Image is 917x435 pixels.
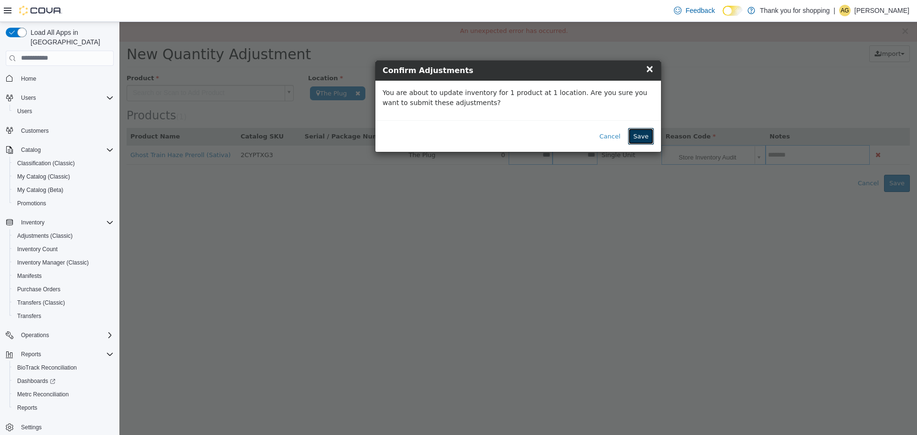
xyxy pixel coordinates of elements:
button: Users [17,92,40,104]
span: My Catalog (Beta) [17,186,64,194]
span: Inventory [21,219,44,226]
span: Reports [13,402,114,414]
span: Classification (Classic) [17,159,75,167]
button: Metrc Reconciliation [10,388,117,401]
button: Cancel [475,106,506,123]
a: Settings [17,422,45,433]
span: Settings [17,421,114,433]
button: Users [2,91,117,105]
button: My Catalog (Classic) [10,170,117,183]
span: Users [13,106,114,117]
button: Classification (Classic) [10,157,117,170]
span: Reports [21,350,41,358]
span: My Catalog (Beta) [13,184,114,196]
span: Classification (Classic) [13,158,114,169]
span: Promotions [17,200,46,207]
a: My Catalog (Beta) [13,184,67,196]
button: Inventory Manager (Classic) [10,256,117,269]
a: Reports [13,402,41,414]
span: Customers [17,125,114,137]
span: Catalog [21,146,41,154]
span: Purchase Orders [13,284,114,295]
span: BioTrack Reconciliation [13,362,114,373]
p: | [833,5,835,16]
span: Transfers [13,310,114,322]
span: Manifests [13,270,114,282]
span: Inventory Manager (Classic) [17,259,89,266]
span: Transfers [17,312,41,320]
button: Inventory Count [10,243,117,256]
a: Feedback [670,1,718,20]
span: Metrc Reconciliation [17,391,69,398]
span: Inventory Count [17,245,58,253]
a: Inventory Manager (Classic) [13,257,93,268]
button: Promotions [10,197,117,210]
button: Reports [10,401,117,414]
span: My Catalog (Classic) [13,171,114,182]
span: Load All Apps in [GEOGRAPHIC_DATA] [27,28,114,47]
span: Settings [21,424,42,431]
button: Users [10,105,117,118]
a: Manifests [13,270,45,282]
button: Inventory [2,216,117,229]
span: Purchase Orders [17,286,61,293]
span: Metrc Reconciliation [13,389,114,400]
a: Dashboards [10,374,117,388]
span: Operations [21,331,49,339]
button: Purchase Orders [10,283,117,296]
span: Manifests [17,272,42,280]
span: Transfers (Classic) [17,299,65,307]
button: Catalog [17,144,44,156]
span: AG [841,5,849,16]
input: Dark Mode [723,6,743,16]
button: Transfers (Classic) [10,296,117,309]
a: BioTrack Reconciliation [13,362,81,373]
button: Operations [17,329,53,341]
button: Manifests [10,269,117,283]
p: Thank you for shopping [760,5,830,16]
span: Customers [21,127,49,135]
span: Reports [17,404,37,412]
button: Adjustments (Classic) [10,229,117,243]
span: Reports [17,349,114,360]
span: Promotions [13,198,114,209]
span: Inventory Count [13,244,114,255]
button: Reports [2,348,117,361]
button: Catalog [2,143,117,157]
span: Home [17,73,114,85]
span: × [526,41,534,53]
button: Home [2,72,117,85]
a: Customers [17,125,53,137]
img: Cova [19,6,62,15]
span: My Catalog (Classic) [17,173,70,180]
button: Operations [2,329,117,342]
a: Transfers (Classic) [13,297,69,308]
p: You are about to update inventory for 1 product at 1 location. Are you sure you want to submit th... [263,66,534,86]
button: My Catalog (Beta) [10,183,117,197]
span: Transfers (Classic) [13,297,114,308]
p: [PERSON_NAME] [854,5,909,16]
button: Settings [2,420,117,434]
a: Purchase Orders [13,284,64,295]
span: Operations [17,329,114,341]
button: Reports [17,349,45,360]
span: Dashboards [17,377,55,385]
div: Alejandro Gomez [839,5,851,16]
span: Users [17,92,114,104]
a: Inventory Count [13,244,62,255]
span: BioTrack Reconciliation [17,364,77,371]
h4: Confirm Adjustments [263,43,534,54]
span: Adjustments (Classic) [17,232,73,240]
span: Home [21,75,36,83]
span: Inventory [17,217,114,228]
a: Adjustments (Classic) [13,230,76,242]
span: Users [17,107,32,115]
span: Feedback [685,6,714,15]
a: Classification (Classic) [13,158,79,169]
span: Catalog [17,144,114,156]
a: Users [13,106,36,117]
a: Home [17,73,40,85]
a: Promotions [13,198,50,209]
a: Dashboards [13,375,59,387]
